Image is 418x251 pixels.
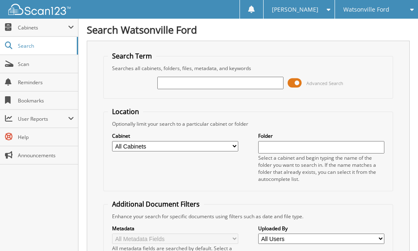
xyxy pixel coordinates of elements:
span: Scan [18,61,74,68]
span: Reminders [18,79,74,86]
span: [PERSON_NAME] [272,7,318,12]
span: User Reports [18,115,68,122]
label: Folder [258,132,384,139]
legend: Search Term [108,51,156,61]
span: Help [18,134,74,141]
span: Search [18,42,73,49]
span: Advanced Search [306,80,343,86]
span: Cabinets [18,24,68,31]
div: Searches all cabinets, folders, files, metadata, and keywords [108,65,389,72]
legend: Additional Document Filters [108,200,204,209]
label: Metadata [112,225,238,232]
label: Uploaded By [258,225,384,232]
h1: Search Watsonville Ford [87,23,410,37]
legend: Location [108,107,143,116]
span: Watsonville Ford [343,7,389,12]
div: Enhance your search for specific documents using filters such as date and file type. [108,213,389,220]
div: Select a cabinet and begin typing the name of the folder you want to search in. If the name match... [258,154,384,183]
span: Announcements [18,152,74,159]
img: scan123-logo-white.svg [8,4,71,15]
div: Optionally limit your search to a particular cabinet or folder [108,120,389,127]
span: Bookmarks [18,97,74,104]
label: Cabinet [112,132,238,139]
